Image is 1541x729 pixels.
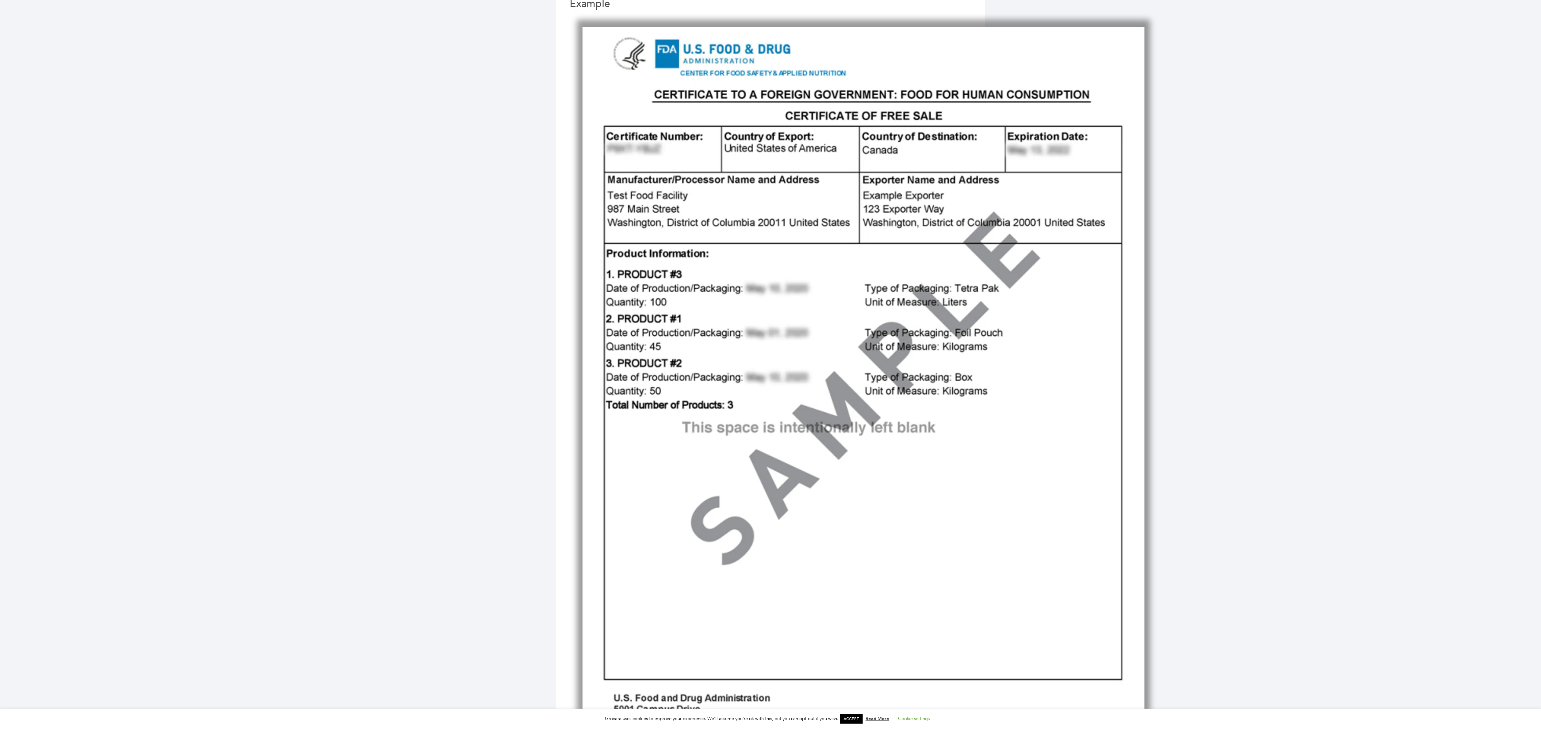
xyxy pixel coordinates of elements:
[840,714,863,724] a: ACCEPT
[605,715,936,722] span: Grovara uses cookies to improve your experience. We'll assume you're ok with this, but you can op...
[898,715,930,722] a: Cookie settings
[866,715,889,722] a: Read More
